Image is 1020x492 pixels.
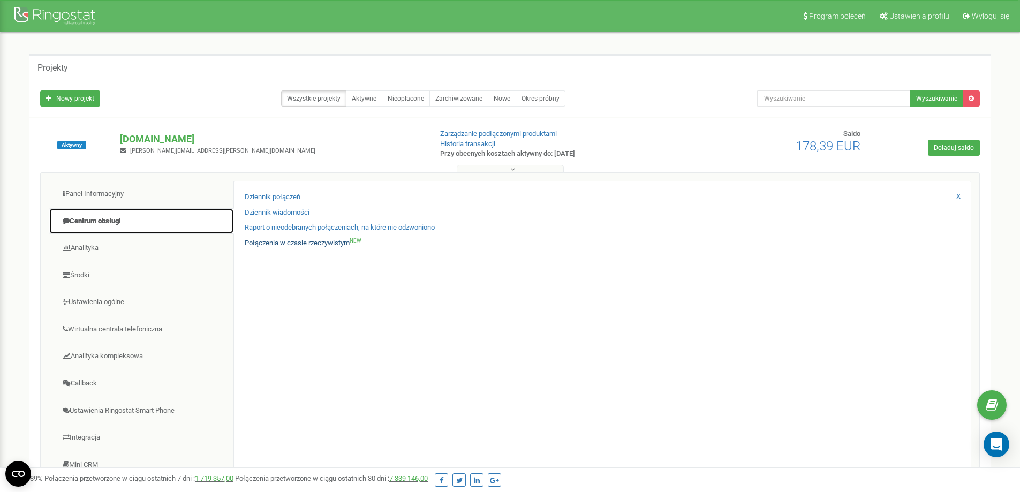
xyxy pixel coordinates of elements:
a: Panel Informacyjny [49,181,234,207]
a: X [956,192,961,202]
a: Callback [49,370,234,397]
span: Połączenia przetworzone w ciągu ostatnich 7 dni : [44,474,233,482]
span: Program poleceń [809,12,866,20]
span: Aktywny [57,141,86,149]
span: Ustawienia profilu [889,12,949,20]
a: Aktywne [346,90,382,107]
a: Dziennik wiadomości [245,208,309,218]
a: Historia transakcji [440,140,495,148]
span: [PERSON_NAME][EMAIL_ADDRESS][PERSON_NAME][DOMAIN_NAME] [130,147,315,154]
a: Wirtualna centrala telefoniczna [49,316,234,343]
span: Połączenia przetworzone w ciągu ostatnich 30 dni : [235,474,428,482]
a: Ustawienia Ringostat Smart Phone [49,398,234,424]
p: [DOMAIN_NAME] [120,132,422,146]
p: Przy obecnych kosztach aktywny do: [DATE] [440,149,663,159]
a: Dziennik połączeń [245,192,300,202]
a: Ustawienia ogólne [49,289,234,315]
div: Open Intercom Messenger [984,432,1009,457]
span: Saldo [843,130,860,138]
a: Nieopłacone [382,90,430,107]
a: Środki [49,262,234,289]
a: 1 719 357,00 [195,474,233,482]
a: Zarządzanie podłączonymi produktami [440,130,557,138]
a: Zarchiwizowane [429,90,488,107]
button: Wyszukiwanie [910,90,963,107]
button: Open CMP widget [5,461,31,487]
input: Wyszukiwanie [757,90,911,107]
a: Mini CRM [49,452,234,478]
a: Okres próbny [516,90,565,107]
span: Wyloguj się [972,12,1009,20]
sup: NEW [350,238,361,244]
a: Integracja [49,425,234,451]
a: Nowe [488,90,516,107]
a: Centrum obsługi [49,208,234,234]
a: 7 339 146,00 [389,474,428,482]
a: Nowy projekt [40,90,100,107]
a: Wszystkie projekty [281,90,346,107]
h5: Projekty [37,63,68,73]
a: Doładuj saldo [928,140,980,156]
a: Analityka [49,235,234,261]
a: Raport o nieodebranych połączeniach, na które nie odzwoniono [245,223,435,233]
span: 178,39 EUR [796,139,860,154]
a: Połączenia w czasie rzeczywistymNEW [245,238,361,248]
a: Analityka kompleksowa [49,343,234,369]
